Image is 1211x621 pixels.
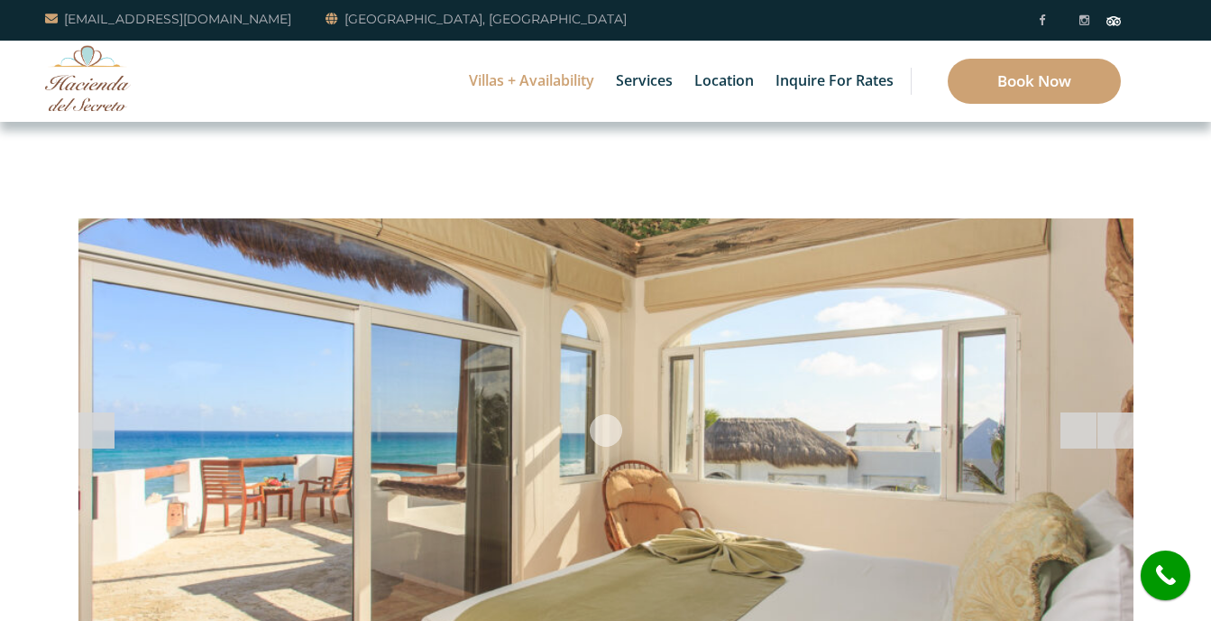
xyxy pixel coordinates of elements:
img: Awesome Logo [45,45,131,111]
a: Inquire for Rates [766,41,903,122]
i: call [1145,555,1186,596]
a: Villas + Availability [460,41,603,122]
a: [EMAIL_ADDRESS][DOMAIN_NAME] [45,8,291,30]
a: Location [685,41,763,122]
img: Tripadvisor_logomark.svg [1106,16,1121,25]
a: [GEOGRAPHIC_DATA], [GEOGRAPHIC_DATA] [326,8,627,30]
a: Book Now [948,59,1121,104]
a: call [1141,551,1190,600]
a: Services [607,41,682,122]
